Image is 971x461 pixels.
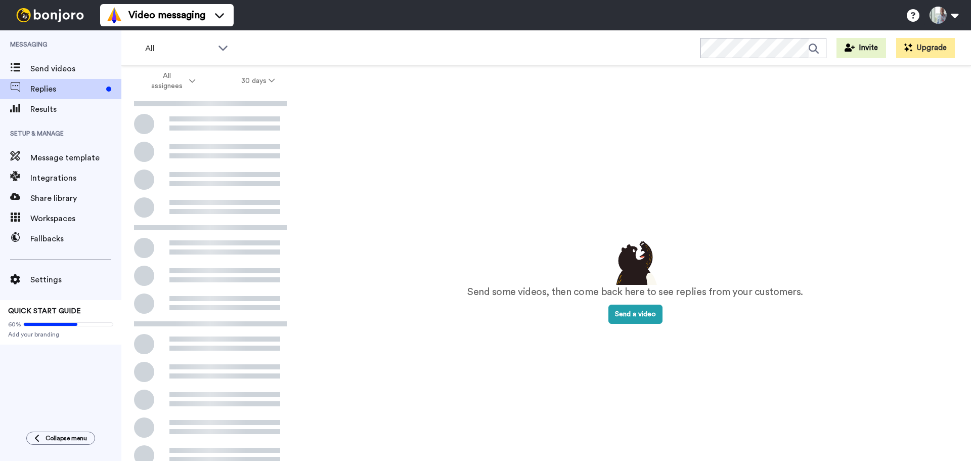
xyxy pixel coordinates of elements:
[30,103,121,115] span: Results
[128,8,205,22] span: Video messaging
[30,172,121,184] span: Integrations
[608,305,663,324] button: Send a video
[8,308,81,315] span: QUICK START GUIDE
[30,274,121,286] span: Settings
[896,38,955,58] button: Upgrade
[123,67,218,95] button: All assignees
[26,432,95,445] button: Collapse menu
[12,8,88,22] img: bj-logo-header-white.svg
[30,83,102,95] span: Replies
[30,152,121,164] span: Message template
[30,233,121,245] span: Fallbacks
[8,330,113,339] span: Add your branding
[30,63,121,75] span: Send videos
[30,192,121,204] span: Share library
[608,311,663,318] a: Send a video
[146,71,187,91] span: All assignees
[46,434,87,442] span: Collapse menu
[106,7,122,23] img: vm-color.svg
[8,320,21,328] span: 60%
[218,72,298,90] button: 30 days
[30,213,121,225] span: Workspaces
[836,38,886,58] button: Invite
[145,43,213,55] span: All
[610,238,660,285] img: results-emptystates.png
[467,285,803,300] p: Send some videos, then come back here to see replies from your customers.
